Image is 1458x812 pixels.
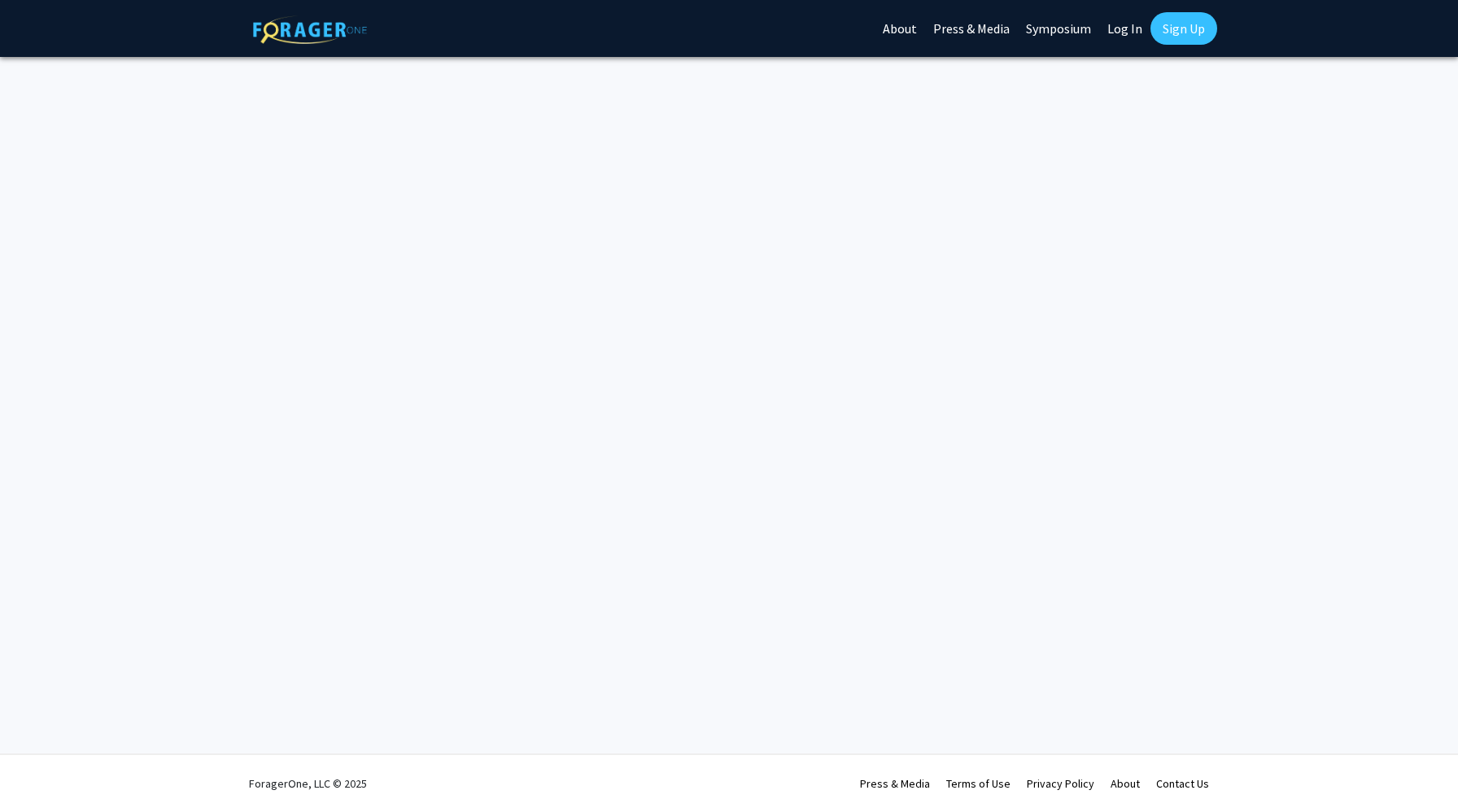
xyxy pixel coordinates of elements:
a: Press & Media [860,776,930,791]
img: ForagerOne Logo [253,15,367,44]
a: Contact Us [1156,776,1209,791]
a: Sign Up [1150,12,1217,45]
a: Terms of Use [946,776,1011,791]
div: ForagerOne, LLC © 2025 [249,755,367,812]
a: About [1111,776,1140,791]
a: Privacy Policy [1027,776,1094,791]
